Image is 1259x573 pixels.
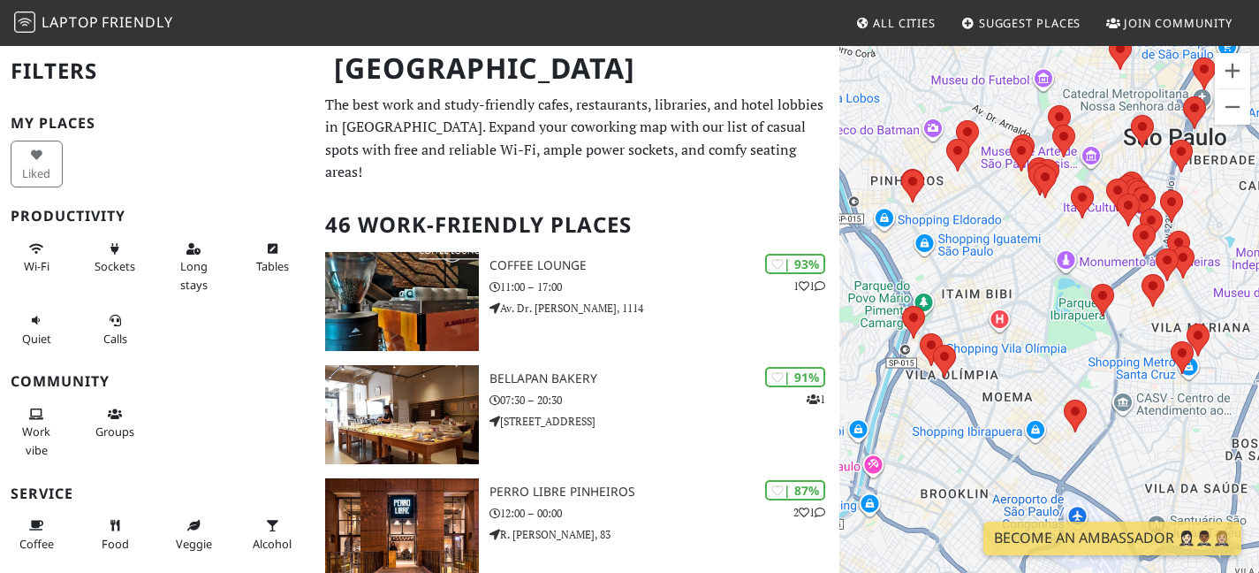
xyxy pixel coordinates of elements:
a: Bellapan Bakery | 91% 1 Bellapan Bakery 07:30 – 20:30 [STREET_ADDRESS] [315,365,839,464]
a: All Cities [848,7,943,39]
button: Coffee [11,511,63,558]
span: Coffee [19,536,54,552]
a: LaptopFriendly LaptopFriendly [14,8,173,39]
h3: Community [11,373,304,390]
button: Quiet [11,306,63,353]
button: Groups [89,400,141,447]
button: Calls [89,306,141,353]
p: 07:30 – 20:30 [489,392,839,409]
p: 1 [807,391,825,408]
button: Alcohol [246,511,299,558]
p: 1 1 [793,278,825,294]
span: Suggest Places [979,15,1081,31]
div: | 87% [765,480,825,500]
span: Long stays [180,258,208,292]
span: Veggie [176,536,212,552]
span: Laptop [42,12,99,32]
span: Friendly [102,12,172,32]
span: All Cities [873,15,936,31]
button: Zoom in [1215,53,1250,88]
button: Long stays [168,234,220,299]
h3: Service [11,485,304,502]
button: Sockets [89,234,141,281]
span: Food [102,536,129,552]
h1: [GEOGRAPHIC_DATA] [320,44,836,93]
h3: Productivity [11,208,304,225]
span: Power sockets [95,258,135,274]
button: Zoom out [1215,89,1250,125]
button: Veggie [168,511,220,558]
a: Suggest Places [954,7,1088,39]
span: Video/audio calls [103,331,127,347]
p: [STREET_ADDRESS] [489,413,839,430]
span: People working [22,424,50,457]
img: Coffee Lounge [325,252,479,351]
p: The best work and study-friendly cafes, restaurants, libraries, and hotel lobbies in [GEOGRAPHIC_... [325,94,829,184]
span: Quiet [22,331,51,347]
h3: My Places [11,115,304,132]
span: Work-friendly tables [256,258,289,274]
span: Group tables [95,424,134,439]
h3: Bellapan Bakery [489,371,839,386]
h3: Coffee Lounge [489,258,839,273]
a: Join Community [1099,7,1240,39]
button: Wi-Fi [11,234,63,281]
p: 2 1 [793,504,825,521]
button: Tables [246,234,299,281]
h2: 46 Work-Friendly Places [325,198,829,252]
span: Alcohol [253,536,292,552]
span: Join Community [1124,15,1232,31]
button: Food [89,511,141,558]
h3: Perro Libre Pinheiros [489,485,839,500]
span: Stable Wi-Fi [24,258,49,274]
h2: Filters [11,44,304,98]
div: | 93% [765,254,825,274]
p: 11:00 – 17:00 [489,279,839,295]
img: Bellapan Bakery [325,365,479,464]
img: LaptopFriendly [14,11,35,33]
a: Coffee Lounge | 93% 11 Coffee Lounge 11:00 – 17:00 Av. Dr. [PERSON_NAME], 1114 [315,252,839,351]
a: Become an Ambassador 🤵🏻‍♀️🤵🏾‍♂️🤵🏼‍♀️ [983,522,1241,555]
p: Av. Dr. [PERSON_NAME], 1114 [489,300,839,317]
p: R. [PERSON_NAME], 83 [489,526,839,543]
button: Work vibe [11,400,63,464]
div: | 91% [765,367,825,387]
p: 12:00 – 00:00 [489,505,839,522]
